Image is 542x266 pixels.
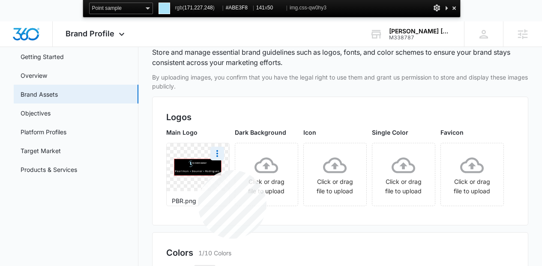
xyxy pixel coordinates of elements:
[152,47,529,68] p: Store and manage essential brand guidelines such as logos, fonts, and color schemes to ensure you...
[166,111,515,124] h2: Logos
[166,246,193,259] h2: Colors
[389,35,452,41] div: account id
[440,128,504,137] p: Favicon
[304,154,366,196] div: Click or drag file to upload
[21,52,64,61] a: Getting Started
[372,143,435,206] span: Click or drag file to upload
[298,5,326,11] span: .css-qw0hy3
[204,5,213,11] span: 248
[222,5,224,11] span: |
[21,165,77,174] a: Products & Services
[303,128,367,137] p: Icon
[256,3,284,13] span: x
[21,109,51,118] a: Objectives
[443,3,450,13] div: Collapse This Panel
[304,143,366,206] span: Click or drag file to upload
[235,154,298,196] div: Click or drag file to upload
[166,128,230,137] p: Main Logo
[21,146,61,155] a: Target Market
[267,5,273,11] span: 50
[372,154,435,196] div: Click or drag file to upload
[152,73,529,91] p: By uploading images, you confirm that you have the legal right to use them and grant us permissio...
[194,5,203,11] span: 227
[184,5,193,11] span: 171
[372,128,435,137] p: Single Color
[21,127,66,136] a: Platform Profiles
[441,143,503,206] span: Click or drag file to upload
[290,3,326,13] span: img
[235,143,298,206] span: Click or drag file to upload
[256,5,265,11] span: 141
[198,248,231,257] p: 1/10 Colors
[210,147,224,160] button: More
[235,128,298,137] p: Dark Background
[253,5,254,11] span: |
[450,3,458,13] div: Close and Stop Picking
[286,5,287,11] span: |
[226,3,251,13] span: #ABE3F8
[389,28,452,35] div: account name
[21,90,58,99] a: Brand Assets
[172,196,224,205] p: PBR.png
[433,3,441,13] div: Options
[53,21,140,47] div: Brand Profile
[175,3,220,13] span: rgb( , , )
[21,71,47,80] a: Overview
[66,29,114,38] span: Brand Profile
[174,159,222,176] img: User uploaded logo
[441,154,503,196] div: Click or drag file to upload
